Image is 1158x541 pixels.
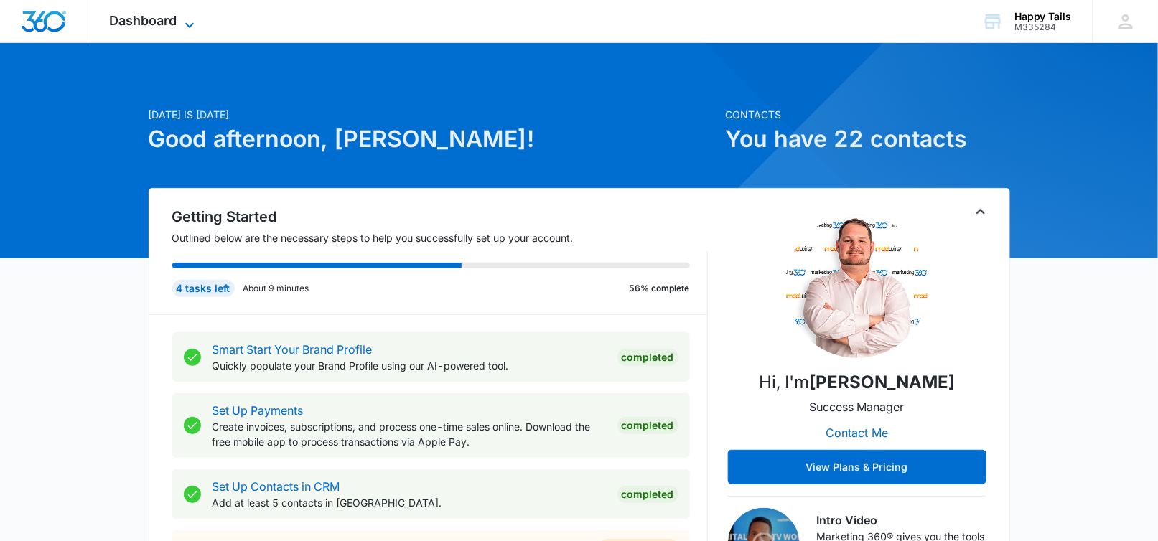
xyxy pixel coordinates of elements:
div: 4 tasks left [172,280,235,297]
div: Completed [617,417,678,434]
button: Contact Me [811,415,902,450]
button: View Plans & Pricing [728,450,986,484]
a: Smart Start Your Brand Profile [213,342,373,357]
button: Toggle Collapse [972,203,989,220]
p: Quickly populate your Brand Profile using our AI-powered tool. [213,358,606,373]
p: [DATE] is [DATE] [149,107,717,122]
div: account name [1014,11,1072,22]
p: Hi, I'm [759,370,955,395]
h1: You have 22 contacts [726,122,1010,156]
p: Outlined below are the necessary steps to help you successfully set up your account. [172,230,708,245]
div: account id [1014,22,1072,32]
p: 56% complete [630,282,690,295]
h3: Intro Video [817,512,986,529]
a: Set Up Contacts in CRM [213,479,340,494]
p: About 9 minutes [243,282,309,295]
span: Dashboard [110,13,177,28]
p: Add at least 5 contacts in [GEOGRAPHIC_DATA]. [213,495,606,510]
div: Completed [617,486,678,503]
strong: [PERSON_NAME] [809,372,955,392]
div: Completed [617,349,678,366]
img: Mitchell Dame [785,215,929,358]
h2: Getting Started [172,206,708,227]
a: Set Up Payments [213,403,304,418]
p: Create invoices, subscriptions, and process one-time sales online. Download the free mobile app t... [213,419,606,449]
p: Contacts [726,107,1010,122]
h1: Good afternoon, [PERSON_NAME]! [149,122,717,156]
p: Success Manager [810,398,905,415]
